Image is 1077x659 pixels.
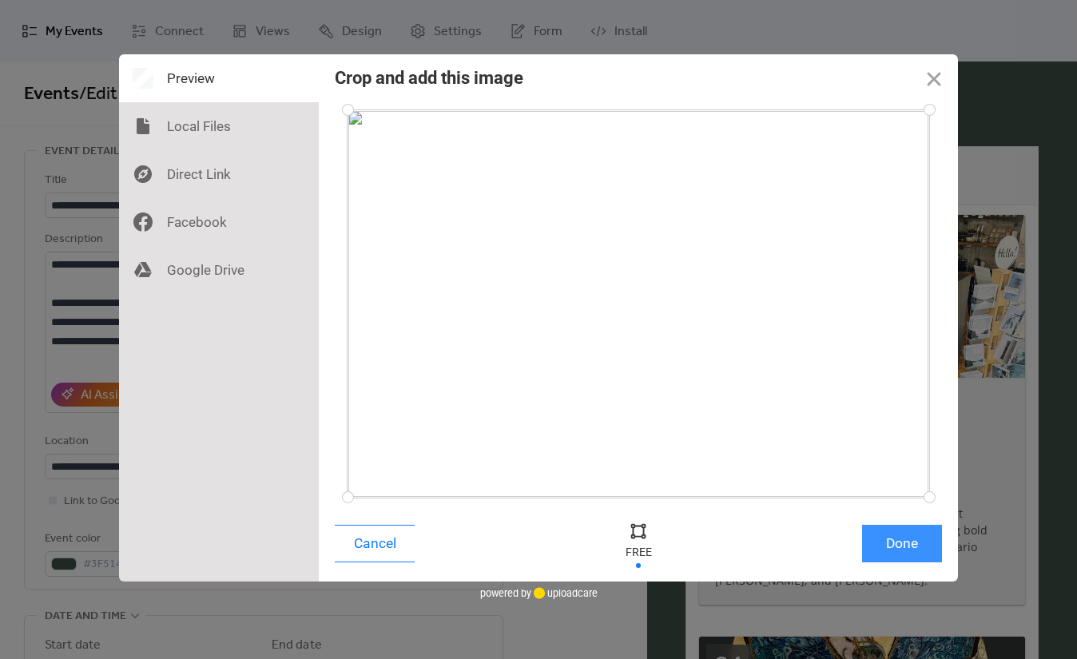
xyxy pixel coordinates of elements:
[119,198,319,246] div: Facebook
[119,54,319,102] div: Preview
[119,246,319,294] div: Google Drive
[119,150,319,198] div: Direct Link
[119,102,319,150] div: Local Files
[335,525,415,562] button: Cancel
[335,68,523,88] div: Crop and add this image
[531,587,598,599] a: uploadcare
[862,525,942,562] button: Done
[480,582,598,605] div: powered by
[910,54,958,102] button: Close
